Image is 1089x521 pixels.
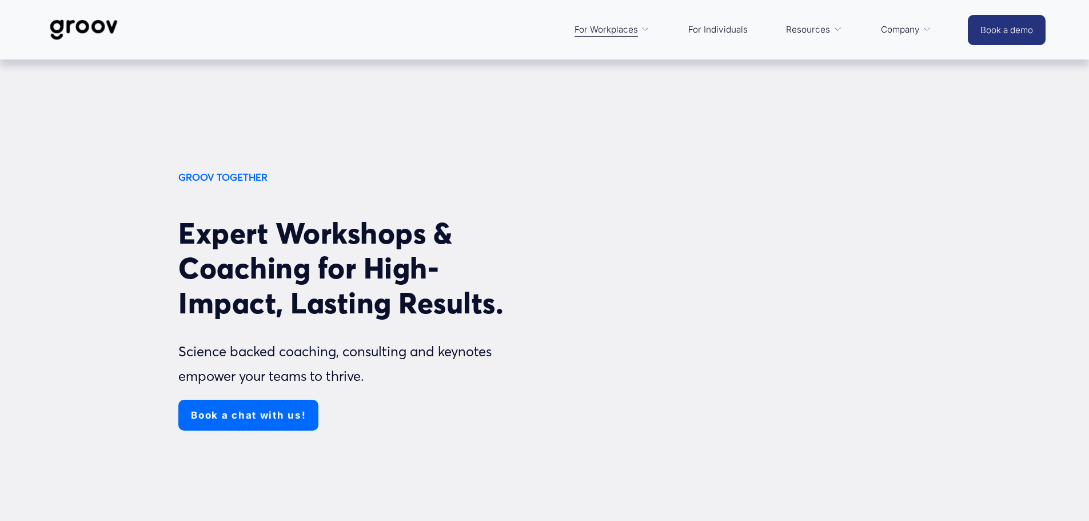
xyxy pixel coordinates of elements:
[43,11,124,49] img: Groov | Workplace Science Platform | Unlock Performance | Drive Results
[178,171,268,183] strong: GROOV TOGETHER
[575,22,638,38] span: For Workplaces
[780,16,848,43] a: folder dropdown
[683,16,753,43] a: For Individuals
[178,340,541,389] p: Science backed coaching, consulting and keynotes empower your teams to thrive.
[786,22,830,38] span: Resources
[875,16,938,43] a: folder dropdown
[178,216,541,320] h2: Expert Workshops & Coaching for High-Impact, Lasting Results.
[178,400,318,431] a: Book a chat with us!
[569,16,656,43] a: folder dropdown
[968,15,1046,45] a: Book a demo
[881,22,920,38] span: Company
